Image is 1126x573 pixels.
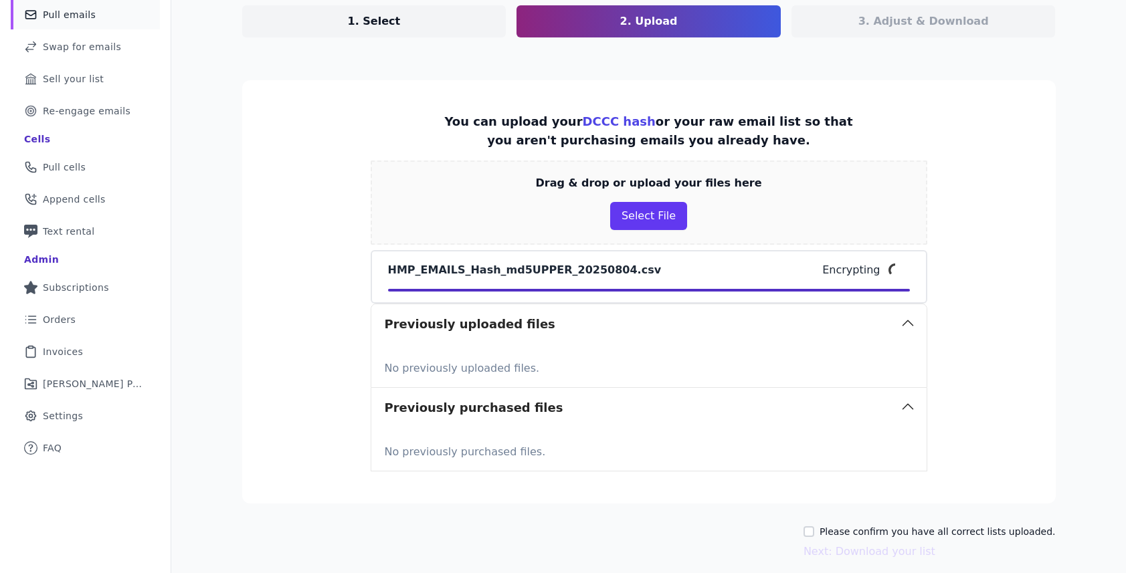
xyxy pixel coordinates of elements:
[11,64,160,94] a: Sell your list
[43,441,62,455] span: FAQ
[535,175,761,191] p: Drag & drop or upload your files here
[11,337,160,366] a: Invoices
[43,104,130,118] span: Re-engage emails
[24,132,50,146] div: Cells
[43,193,106,206] span: Append cells
[11,305,160,334] a: Orders
[11,32,160,62] a: Swap for emails
[517,5,781,37] a: 2. Upload
[385,355,913,376] p: No previously uploaded files.
[11,185,160,214] a: Append cells
[11,217,160,246] a: Text rental
[610,202,687,230] button: Select File
[11,152,160,182] a: Pull cells
[583,114,656,128] a: DCCC hash
[348,13,401,29] p: 1. Select
[858,13,989,29] p: 3. Adjust & Download
[43,377,144,390] span: [PERSON_NAME] Performance
[43,409,83,423] span: Settings
[11,369,160,398] a: [PERSON_NAME] Performance
[385,398,563,417] h3: Previously purchased files
[43,72,104,86] span: Sell your list
[388,262,662,278] p: HMP_EMAILS_Hash_md5UPPER_20250804.csv
[242,5,506,37] a: 1. Select
[371,388,927,428] button: Previously purchased files
[43,225,95,238] span: Text rental
[11,401,160,431] a: Settings
[804,544,935,560] button: Next: Download your list
[11,273,160,302] a: Subscriptions
[43,40,121,53] span: Swap for emails
[440,112,858,150] p: You can upload your or your raw email list so that you aren't purchasing emails you already have.
[820,525,1056,538] label: Please confirm you have all correct lists uploaded.
[620,13,678,29] p: 2. Upload
[11,96,160,126] a: Re-engage emails
[822,262,880,278] p: Encrypting
[43,313,76,326] span: Orders
[371,304,927,344] button: Previously uploaded files
[385,439,913,460] p: No previously purchased files.
[385,315,555,334] h3: Previously uploaded files
[43,281,109,294] span: Subscriptions
[43,8,96,21] span: Pull emails
[24,253,59,266] div: Admin
[11,433,160,463] a: FAQ
[43,345,83,358] span: Invoices
[43,160,86,174] span: Pull cells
